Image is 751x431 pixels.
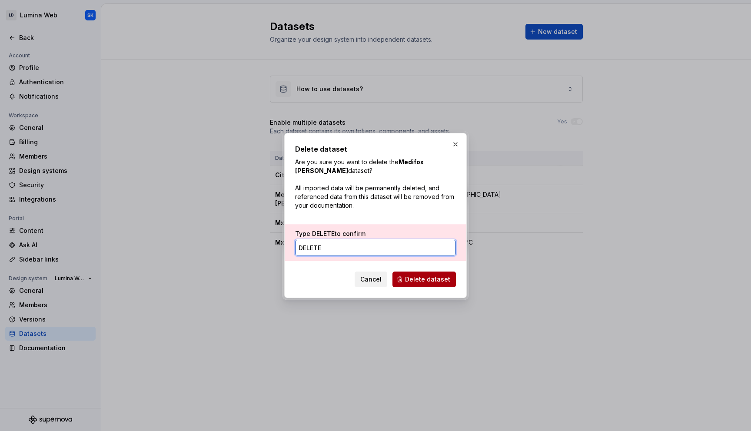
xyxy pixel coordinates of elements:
[295,229,366,238] label: Type to confirm
[405,275,450,284] span: Delete dataset
[355,272,387,287] button: Cancel
[392,272,456,287] button: Delete dataset
[295,158,456,210] p: Are you sure you want to delete the dataset? All imported data will be permanently deleted, and r...
[295,240,456,255] input: DELETE
[295,144,456,154] h2: Delete dataset
[360,275,382,284] span: Cancel
[312,230,335,237] span: DELETE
